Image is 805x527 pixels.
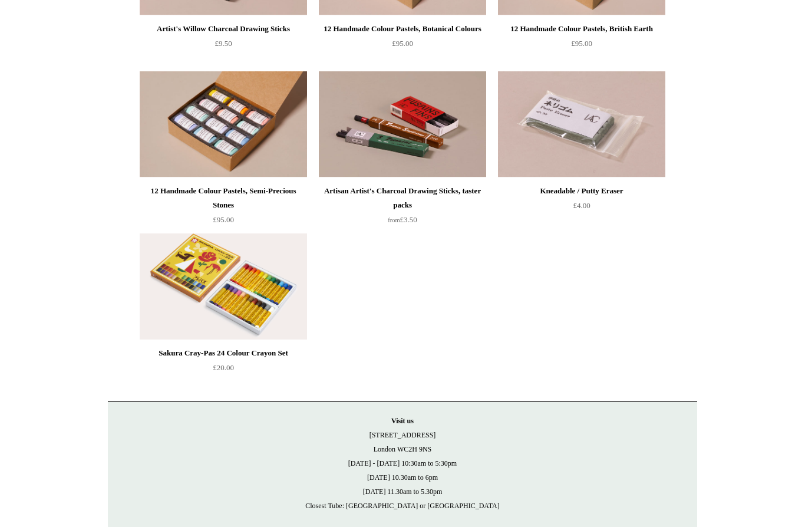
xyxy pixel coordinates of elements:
[392,39,413,48] span: £95.00
[213,215,234,224] span: £95.00
[140,233,307,340] img: Sakura Cray-Pas 24 Colour Crayon Set
[143,184,304,212] div: 12 Handmade Colour Pastels, Semi-Precious Stones
[571,39,592,48] span: £95.00
[501,22,662,36] div: 12 Handmade Colour Pastels, British Earth
[140,22,307,70] a: Artist's Willow Charcoal Drawing Sticks £9.50
[322,22,483,36] div: 12 Handmade Colour Pastels, Botanical Colours
[498,22,665,70] a: 12 Handmade Colour Pastels, British Earth £95.00
[388,215,417,224] span: £3.50
[498,184,665,232] a: Kneadable / Putty Eraser £4.00
[391,417,414,425] strong: Visit us
[498,71,665,177] a: Kneadable / Putty Eraser Kneadable / Putty Eraser
[140,71,307,177] img: 12 Handmade Colour Pastels, Semi-Precious Stones
[388,217,400,223] span: from
[319,71,486,177] a: Artisan Artist's Charcoal Drawing Sticks, taster packs Artisan Artist's Charcoal Drawing Sticks, ...
[140,346,307,394] a: Sakura Cray-Pas 24 Colour Crayon Set £20.00
[501,184,662,198] div: Kneadable / Putty Eraser
[140,184,307,232] a: 12 Handmade Colour Pastels, Semi-Precious Stones £95.00
[319,71,486,177] img: Artisan Artist's Charcoal Drawing Sticks, taster packs
[319,184,486,232] a: Artisan Artist's Charcoal Drawing Sticks, taster packs from£3.50
[215,39,232,48] span: £9.50
[140,71,307,177] a: 12 Handmade Colour Pastels, Semi-Precious Stones 12 Handmade Colour Pastels, Semi-Precious Stones
[498,71,665,177] img: Kneadable / Putty Eraser
[573,201,590,210] span: £4.00
[322,184,483,212] div: Artisan Artist's Charcoal Drawing Sticks, taster packs
[319,22,486,70] a: 12 Handmade Colour Pastels, Botanical Colours £95.00
[140,233,307,340] a: Sakura Cray-Pas 24 Colour Crayon Set Sakura Cray-Pas 24 Colour Crayon Set
[143,346,304,360] div: Sakura Cray-Pas 24 Colour Crayon Set
[213,363,234,372] span: £20.00
[120,414,685,513] p: [STREET_ADDRESS] London WC2H 9NS [DATE] - [DATE] 10:30am to 5:30pm [DATE] 10.30am to 6pm [DATE] 1...
[143,22,304,36] div: Artist's Willow Charcoal Drawing Sticks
